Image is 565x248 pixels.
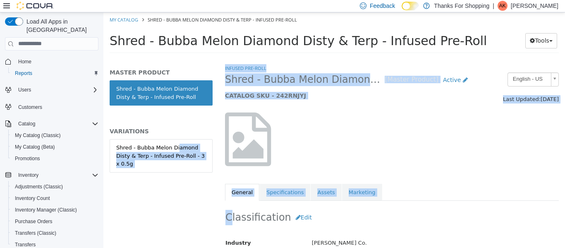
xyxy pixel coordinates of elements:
span: Last Updated: [400,84,437,90]
a: Reports [12,68,36,78]
span: Shred - Bubba Melon Diamond Disty & Terp - Infused Pre-Roll [6,21,383,36]
a: Purchase Orders [12,217,56,226]
span: Inventory Count [15,195,50,202]
span: Shred - Bubba Melon Diamond Disty & Terp - Infused Pre-Roll [44,4,194,10]
a: Home [15,57,35,67]
button: Purchase Orders [8,216,102,227]
span: My Catalog (Classic) [15,132,61,139]
button: Users [2,84,102,96]
span: Load All Apps in [GEOGRAPHIC_DATA] [23,17,98,34]
a: Inventory Manager (Classic) [12,205,80,215]
button: Catalog [15,119,38,129]
button: Reports [8,67,102,79]
h5: VARIATIONS [6,115,109,123]
a: Promotions [12,154,43,164]
button: My Catalog (Classic) [8,130,102,141]
span: Reports [12,68,98,78]
button: Inventory Manager (Classic) [8,204,102,216]
h2: Classification [122,197,455,213]
span: Promotions [12,154,98,164]
a: Specifications [156,171,207,189]
span: Active [340,64,357,71]
span: Users [15,85,98,95]
a: Shred - Bubba Melon Diamond Disty & Terp - Infused Pre-Roll [6,68,109,93]
button: Catalog [2,118,102,130]
a: My Catalog [6,4,35,10]
button: Customers [2,101,102,113]
span: Home [18,58,31,65]
span: AK [499,1,506,11]
a: Assets [207,171,238,189]
div: Shred - Bubba Melon Diamond Disty & Terp - Infused Pre-Roll - 3 x 0.5g [13,131,103,156]
button: Inventory [15,170,42,180]
a: Adjustments (Classic) [12,182,66,192]
span: My Catalog (Beta) [15,144,55,150]
a: Marketing [239,171,279,189]
a: General [122,171,156,189]
button: Inventory Count [8,193,102,204]
span: Feedback [370,2,395,10]
span: My Catalog (Classic) [12,130,98,140]
button: Promotions [8,153,102,164]
span: Catalog [15,119,98,129]
a: My Catalog (Classic) [12,130,64,140]
button: My Catalog (Beta) [8,141,102,153]
span: Inventory Manager (Classic) [12,205,98,215]
span: Purchase Orders [15,218,53,225]
img: Cova [17,2,54,10]
span: Industry [122,227,148,234]
input: Dark Mode [402,2,419,10]
span: Inventory Manager (Classic) [15,207,77,213]
span: Inventory Count [12,193,98,203]
span: Adjustments (Classic) [12,182,98,192]
button: Home [2,55,102,67]
div: [PERSON_NAME] Co. [202,224,461,238]
button: Inventory [2,169,102,181]
span: Users [18,87,31,93]
span: Transfers [15,241,36,248]
p: [PERSON_NAME] [511,1,558,11]
span: Adjustments (Classic) [15,183,63,190]
span: Shred - Bubba Melon Diamond Disty & Terp - Infused Pre-Roll [122,61,281,74]
span: Inventory [18,172,38,178]
a: Transfers (Classic) [12,228,60,238]
h5: CATALOG SKU - 242RNJYJ [122,79,369,87]
span: Customers [18,104,42,111]
a: Customers [15,102,45,112]
a: My Catalog (Beta) [12,142,58,152]
a: Inventory Count [12,193,53,203]
span: Catalog [18,120,35,127]
button: Users [15,85,34,95]
span: Promotions [15,155,40,162]
span: Customers [15,101,98,112]
span: Transfers (Classic) [12,228,98,238]
small: [Master Product] [281,64,335,71]
a: English - US [404,60,455,74]
h5: MASTER PRODUCT [6,56,109,64]
span: Reports [15,70,32,77]
span: Purchase Orders [12,217,98,226]
span: Transfers (Classic) [15,230,56,236]
button: Adjustments (Classic) [8,181,102,193]
span: [DATE] [437,84,455,90]
button: Tools [422,21,454,36]
button: Edit [188,197,213,213]
span: Home [15,56,98,67]
div: Anya Kinzel-Cadrin [498,1,508,11]
p: | [493,1,494,11]
p: Thanks For Shopping [434,1,489,11]
span: English - US [405,60,444,73]
a: Infused Pre-Roll [122,53,163,59]
span: My Catalog (Beta) [12,142,98,152]
button: Transfers (Classic) [8,227,102,239]
span: Inventory [15,170,98,180]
